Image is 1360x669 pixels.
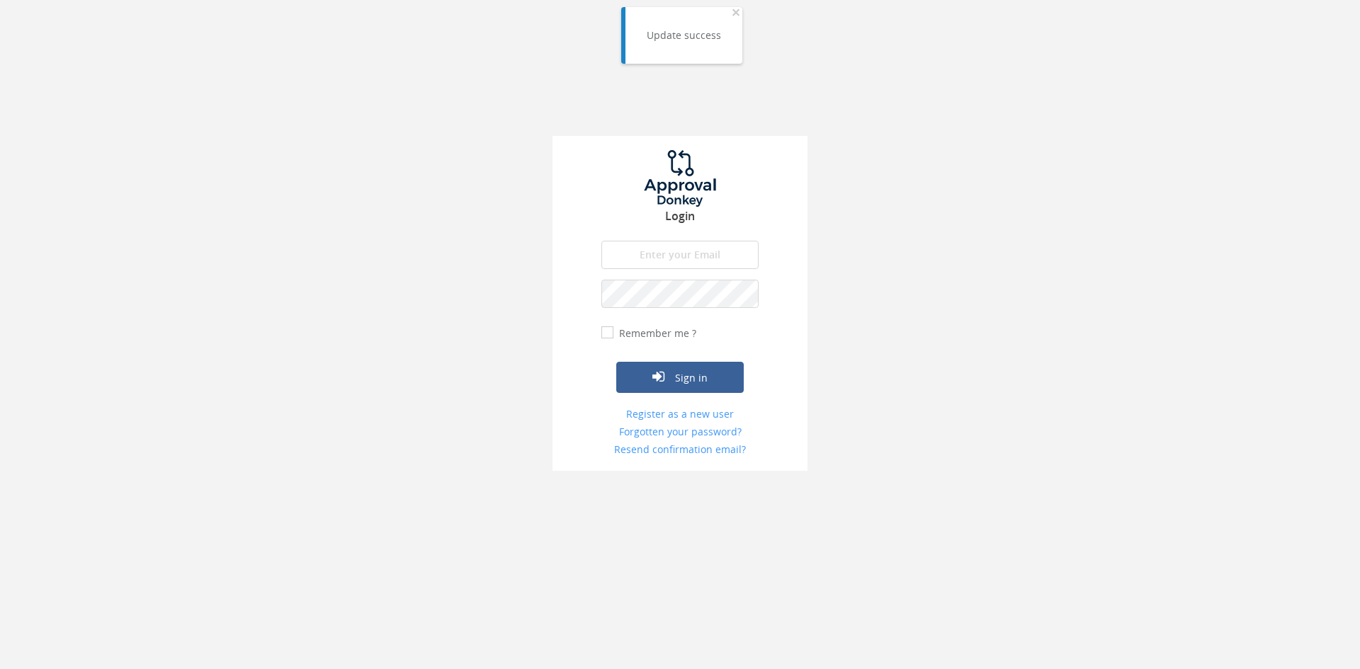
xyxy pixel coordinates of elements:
[616,362,744,393] button: Sign in
[601,442,759,457] a: Resend confirmation email?
[601,241,759,269] input: Enter your Email
[601,425,759,439] a: Forgotten your password?
[552,210,807,223] h3: Login
[647,28,721,42] div: Update success
[732,2,740,22] span: ×
[627,150,733,207] img: logo.png
[616,326,696,341] label: Remember me ?
[601,407,759,421] a: Register as a new user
